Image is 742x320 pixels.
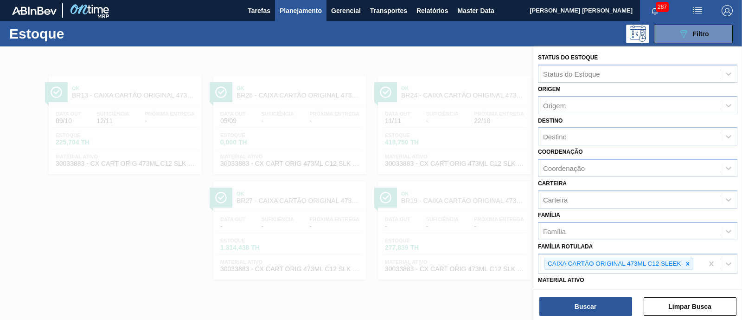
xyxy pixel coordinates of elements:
[538,86,561,92] label: Origem
[693,30,709,38] span: Filtro
[538,54,598,61] label: Status do Estoque
[280,5,322,16] span: Planejamento
[331,5,361,16] span: Gerencial
[370,5,407,16] span: Transportes
[543,196,568,203] div: Carteira
[538,149,583,155] label: Coordenação
[416,5,448,16] span: Relatórios
[9,28,144,39] h1: Estoque
[545,258,683,270] div: CAIXA CARTÃO ORIGINAL 473ML C12 SLEEK
[538,118,563,124] label: Destino
[543,101,566,109] div: Origem
[543,227,566,235] div: Família
[538,243,593,250] label: Família Rotulada
[543,133,567,141] div: Destino
[543,70,600,78] div: Status do Estoque
[722,5,733,16] img: Logout
[654,25,733,43] button: Filtro
[457,5,494,16] span: Master Data
[692,5,703,16] img: userActions
[538,180,567,187] label: Carteira
[12,7,57,15] img: TNhmsLtSVTkK8tSr43FrP2fwEKptu5GPRR3wAAAABJRU5ErkJggg==
[640,4,670,17] button: Notificações
[656,2,669,12] span: 287
[248,5,270,16] span: Tarefas
[538,277,584,283] label: Material ativo
[626,25,649,43] div: Pogramando: nenhum usuário selecionado
[543,164,585,172] div: Coordenação
[538,212,560,218] label: Família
